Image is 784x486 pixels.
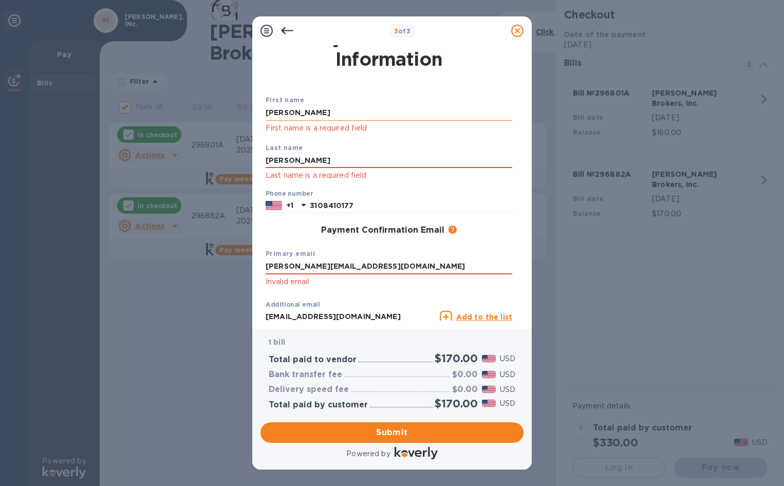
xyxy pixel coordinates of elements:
h1: Payment Contact Information [266,27,512,70]
b: First name [266,96,304,104]
label: Phone number [266,191,313,197]
input: Enter your first name [266,105,512,121]
p: Last name is a required field [266,170,512,181]
input: Enter your phone number [310,198,512,214]
img: USD [482,371,496,378]
b: Primary email [266,250,315,257]
h3: $0.00 [452,385,478,395]
img: USD [482,400,496,407]
h3: Delivery speed fee [269,385,349,395]
span: 3 [394,27,398,35]
h3: Bank transfer fee [269,370,342,380]
p: USD [500,384,515,395]
input: Enter additional email [266,309,436,325]
h3: Total paid by customer [269,400,368,410]
b: 1 bill [269,338,285,346]
button: Submit [260,422,524,443]
p: First name is a required field [266,122,512,134]
p: Powered by [346,448,390,459]
h3: Payment Confirmation Email [321,226,444,235]
h2: $170.00 [435,397,478,410]
img: USD [482,355,496,362]
b: Last name [266,144,303,152]
p: USD [500,353,515,364]
img: USD [482,386,496,393]
u: Add to the list [456,313,512,321]
input: Enter your last name [266,153,512,169]
img: US [266,200,282,211]
p: USD [500,398,515,409]
h2: $170.00 [435,352,478,365]
p: +1 [286,200,293,211]
img: Logo [395,447,438,459]
p: Invalid email [266,276,512,288]
p: USD [500,369,515,380]
h3: Total paid to vendor [269,355,357,365]
h3: $0.00 [452,370,478,380]
input: Enter your primary name [266,259,512,274]
label: Additional email [266,302,320,308]
b: of 3 [394,27,411,35]
span: Submit [269,426,515,439]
